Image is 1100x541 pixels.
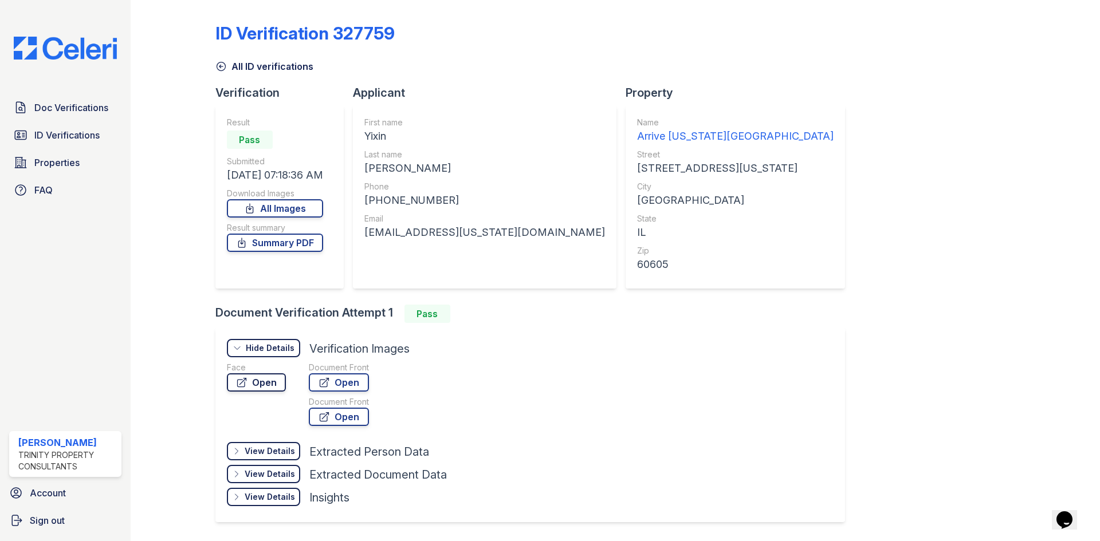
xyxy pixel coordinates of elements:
iframe: chat widget [1052,495,1089,530]
div: Name [637,117,834,128]
div: Pass [404,305,450,323]
div: Verification Images [309,341,410,357]
div: [PERSON_NAME] [364,160,605,176]
div: [DATE] 07:18:36 AM [227,167,323,183]
div: Insights [309,489,349,506]
span: Account [30,486,66,500]
a: Account [5,481,126,504]
div: Yixin [364,128,605,144]
a: Summary PDF [227,234,323,252]
div: [PERSON_NAME] [18,436,117,449]
div: Document Verification Attempt 1 [215,305,854,323]
span: FAQ [34,183,53,197]
div: Document Front [309,362,369,373]
div: Hide Details [246,342,294,354]
div: Result [227,117,323,128]
a: FAQ [9,179,121,202]
span: Sign out [30,514,65,527]
a: Name Arrive [US_STATE][GEOGRAPHIC_DATA] [637,117,834,144]
div: Property [626,85,854,101]
a: Sign out [5,509,126,532]
div: ID Verification 327759 [215,23,395,44]
div: Verification [215,85,353,101]
span: Properties [34,156,80,169]
img: CE_Logo_Blue-a8612792a0a2168367f1c8372b55b34899dd931a85d93a1a3d3e32e68fde9ad4.png [5,37,126,60]
div: Extracted Document Data [309,467,447,483]
div: City [637,181,834,192]
div: Phone [364,181,605,192]
a: All Images [227,199,323,218]
div: Trinity Property Consultants [18,449,117,472]
div: Extracted Person Data [309,444,429,460]
div: Last name [364,149,605,160]
a: Open [309,408,369,426]
div: View Details [245,445,295,457]
div: View Details [245,468,295,480]
div: Submitted [227,156,323,167]
div: Result summary [227,222,323,234]
a: Open [309,373,369,392]
div: IL [637,224,834,240]
div: Street [637,149,834,160]
div: Email [364,213,605,224]
div: Download Images [227,188,323,199]
div: [GEOGRAPHIC_DATA] [637,192,834,208]
div: 60605 [637,256,834,273]
span: Doc Verifications [34,101,108,114]
div: Pass [227,131,273,149]
a: Properties [9,151,121,174]
div: View Details [245,491,295,503]
div: Arrive [US_STATE][GEOGRAPHIC_DATA] [637,128,834,144]
a: All ID verifications [215,60,313,73]
a: Open [227,373,286,392]
div: Zip [637,245,834,256]
span: ID Verifications [34,128,100,142]
div: Document Front [309,396,369,408]
div: Face [227,362,286,373]
a: ID Verifications [9,124,121,147]
div: Applicant [353,85,626,101]
div: [PHONE_NUMBER] [364,192,605,208]
div: State [637,213,834,224]
a: Doc Verifications [9,96,121,119]
div: First name [364,117,605,128]
div: [EMAIL_ADDRESS][US_STATE][DOMAIN_NAME] [364,224,605,240]
div: [STREET_ADDRESS][US_STATE] [637,160,834,176]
